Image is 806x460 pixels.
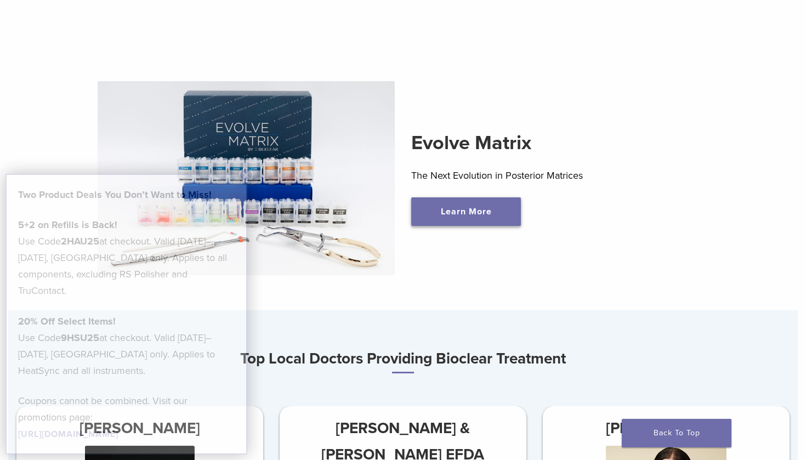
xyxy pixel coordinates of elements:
button: Close [239,168,253,182]
strong: 9HSU25 [61,332,99,344]
a: Back To Top [622,419,731,447]
img: Evolve Matrix [98,81,395,275]
strong: 2HAU25 [61,235,99,247]
strong: Two Product Deals You Don’t Want to Miss! [18,189,212,201]
h3: [PERSON_NAME] [543,415,790,441]
h3: Top Local Doctors Providing Bioclear Treatment [8,345,798,373]
a: [URL][DOMAIN_NAME] [18,429,118,440]
strong: 20% Off Select Items! [18,315,116,327]
strong: 5+2 on Refills is Back! [18,219,117,231]
p: Coupons cannot be combined. Visit our promotions page: [18,393,235,442]
p: Use Code at checkout. Valid [DATE]–[DATE], [GEOGRAPHIC_DATA] only. Applies to all components, exc... [18,217,235,299]
a: Learn More [411,197,521,226]
p: The Next Evolution in Posterior Matrices [411,167,709,184]
p: Use Code at checkout. Valid [DATE]–[DATE], [GEOGRAPHIC_DATA] only. Applies to HeatSync and all in... [18,313,235,379]
h2: Evolve Matrix [411,130,709,156]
